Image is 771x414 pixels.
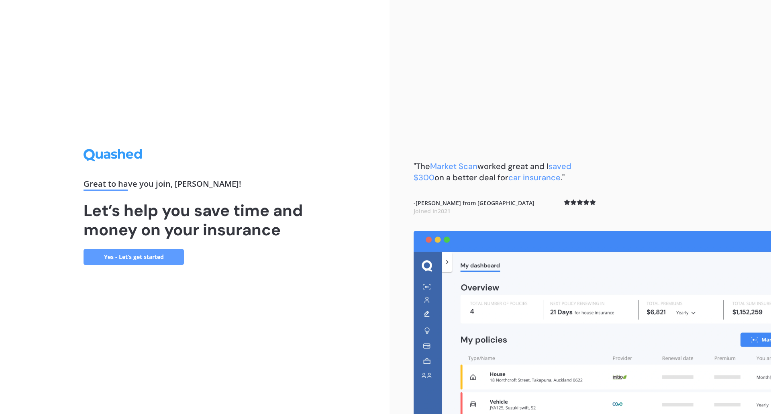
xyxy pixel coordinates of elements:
b: - [PERSON_NAME] from [GEOGRAPHIC_DATA] [414,199,534,215]
img: dashboard.webp [414,231,771,414]
b: "The worked great and I on a better deal for ." [414,161,571,183]
span: Market Scan [430,161,477,171]
h1: Let’s help you save time and money on your insurance [84,201,306,239]
span: saved $300 [414,161,571,183]
span: car insurance [508,172,561,183]
div: Great to have you join , [PERSON_NAME] ! [84,180,306,191]
span: Joined in 2021 [414,207,451,215]
a: Yes - Let’s get started [84,249,184,265]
